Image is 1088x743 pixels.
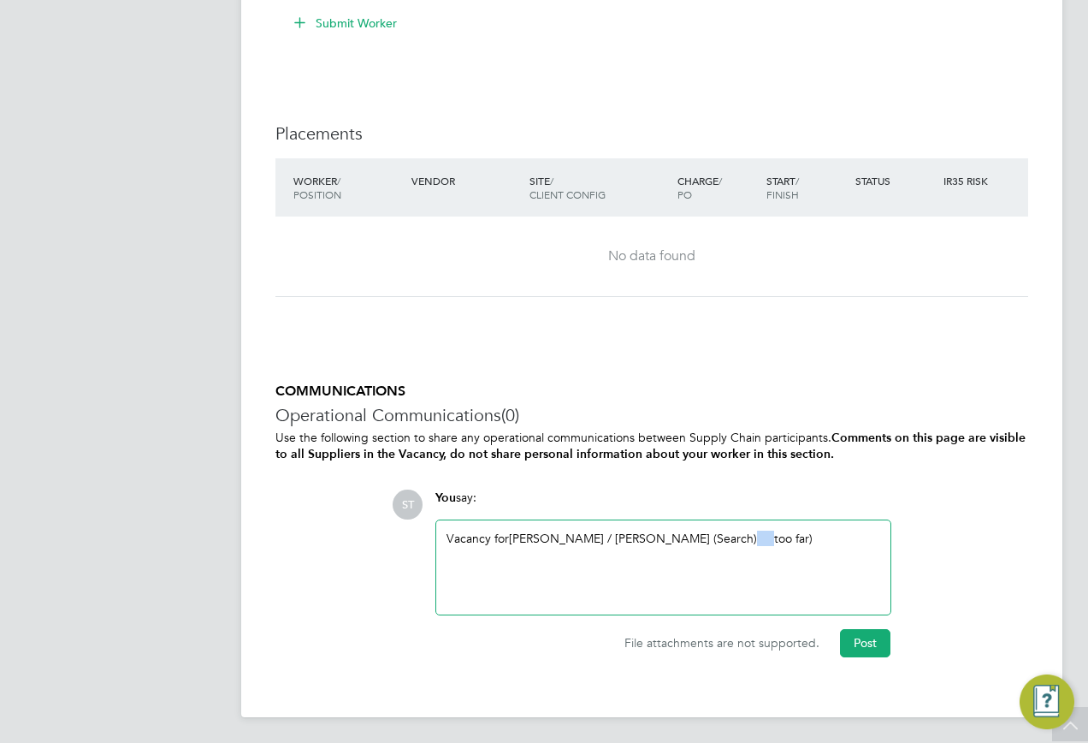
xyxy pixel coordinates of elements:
[673,165,762,210] div: Charge
[446,531,880,604] div: Vacancy for [PERSON_NAME] / [PERSON_NAME] (Search) too far)
[766,174,799,201] span: / Finish
[293,174,341,201] span: / Position
[529,174,606,201] span: / Client Config
[525,165,673,210] div: Site
[840,629,890,657] button: Post
[624,635,819,651] span: File attachments are not supported.
[393,490,423,520] span: ST
[1020,675,1074,729] button: Engage Resource Center
[275,431,1026,461] b: Comments on this page are visible to all Suppliers in the Vacancy, do not share personal informat...
[851,165,940,196] div: Status
[275,404,1028,426] h3: Operational Communications
[407,165,525,196] div: Vendor
[293,247,1011,265] div: No data found
[501,404,519,426] span: (0)
[275,383,1028,401] h5: COMMUNICATIONS
[762,165,851,210] div: Start
[289,165,407,210] div: Worker
[435,490,456,505] span: You
[275,430,1028,462] p: Use the following section to share any operational communications between Supply Chain participants.
[939,165,998,196] div: IR35 Risk
[275,122,1028,145] h3: Placements
[435,490,891,520] div: say:
[677,174,722,201] span: / PO
[282,9,411,37] button: Submit Worker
